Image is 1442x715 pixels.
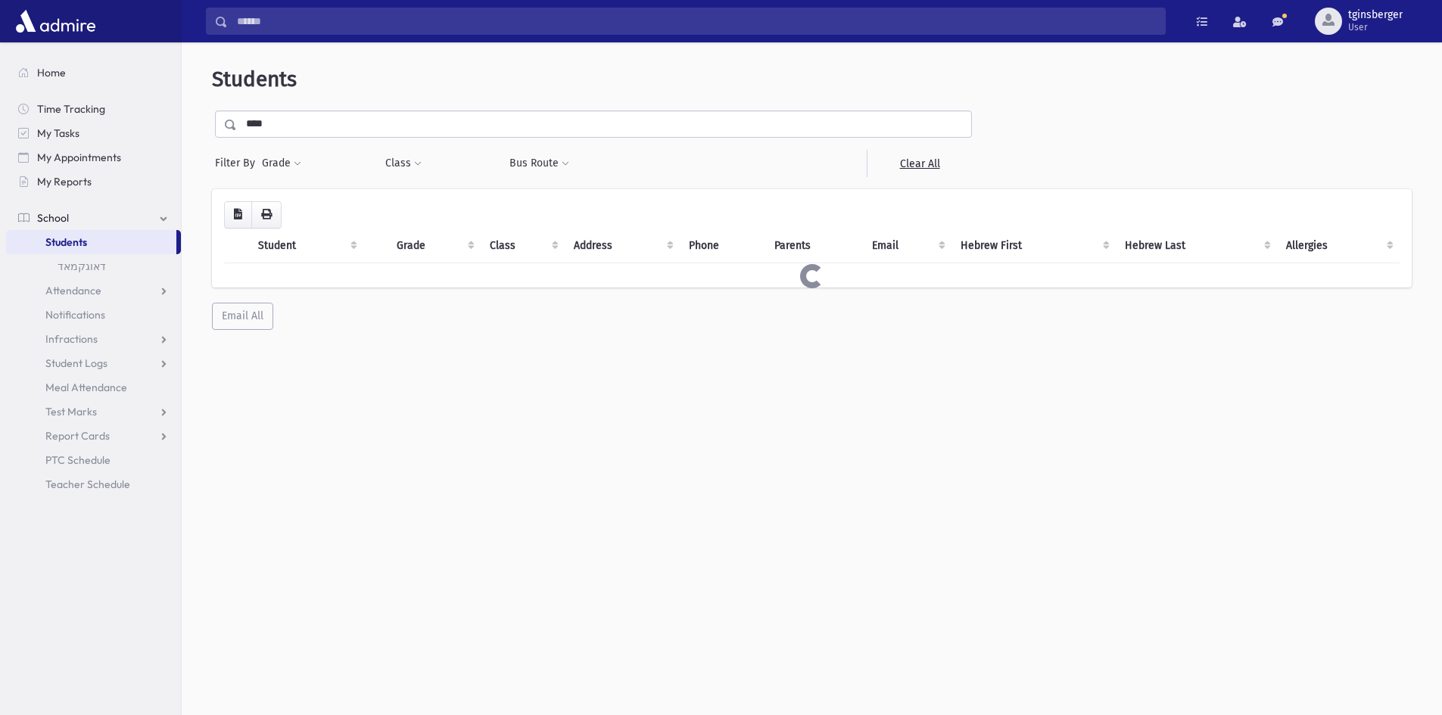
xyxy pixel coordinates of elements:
[37,151,121,164] span: My Appointments
[249,228,363,263] th: Student
[45,405,97,418] span: Test Marks
[6,375,181,399] a: Meal Attendance
[863,228,951,263] th: Email
[45,235,87,249] span: Students
[6,472,181,496] a: Teacher Schedule
[212,303,273,330] button: Email All
[6,206,181,230] a: School
[224,201,252,228] button: CSV
[481,228,565,263] th: Class
[6,424,181,448] a: Report Cards
[951,228,1115,263] th: Hebrew First
[261,150,302,177] button: Grade
[6,254,181,278] a: דאוגקמאד
[388,228,480,263] th: Grade
[765,228,863,263] th: Parents
[37,102,105,116] span: Time Tracking
[251,201,282,228] button: Print
[45,381,127,394] span: Meal Attendance
[45,429,110,443] span: Report Cards
[6,169,181,194] a: My Reports
[6,351,181,375] a: Student Logs
[6,145,181,169] a: My Appointments
[45,453,111,467] span: PTC Schedule
[1348,21,1403,33] span: User
[6,327,181,351] a: Infractions
[565,228,680,263] th: Address
[37,126,79,140] span: My Tasks
[1116,228,1278,263] th: Hebrew Last
[6,399,181,424] a: Test Marks
[228,8,1165,35] input: Search
[12,6,99,36] img: AdmirePro
[45,356,107,370] span: Student Logs
[867,150,972,177] a: Clear All
[509,150,570,177] button: Bus Route
[37,211,69,225] span: School
[385,150,422,177] button: Class
[45,308,105,322] span: Notifications
[6,448,181,472] a: PTC Schedule
[6,278,181,303] a: Attendance
[6,230,176,254] a: Students
[6,121,181,145] a: My Tasks
[45,477,130,491] span: Teacher Schedule
[1277,228,1400,263] th: Allergies
[45,332,98,346] span: Infractions
[6,97,181,121] a: Time Tracking
[37,175,92,188] span: My Reports
[6,61,181,85] a: Home
[6,303,181,327] a: Notifications
[1348,9,1403,21] span: tginsberger
[45,284,101,297] span: Attendance
[215,155,261,171] span: Filter By
[37,66,66,79] span: Home
[680,228,765,263] th: Phone
[212,67,297,92] span: Students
